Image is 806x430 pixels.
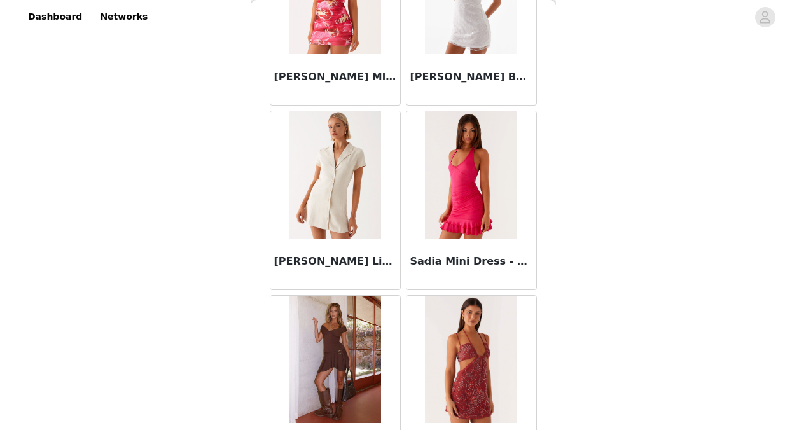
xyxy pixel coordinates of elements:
[274,254,396,269] h3: [PERSON_NAME] Linen Mini Dress - Oatmeal
[425,296,517,423] img: Sahara Nights Beaded Mini Dress - Rust
[425,111,517,239] img: Sadia Mini Dress - Fuchsia
[759,7,771,27] div: avatar
[289,111,381,239] img: Russo Linen Mini Dress - Oatmeal
[20,3,90,31] a: Dashboard
[274,69,396,85] h3: [PERSON_NAME] Mini Dress - Orchid Pink
[410,69,532,85] h3: [PERSON_NAME] Beaded Mini Dress - White
[410,254,532,269] h3: Sadia Mini Dress - Fuchsia
[92,3,155,31] a: Networks
[289,296,381,423] img: Saffira Mini Dress - Chocolate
